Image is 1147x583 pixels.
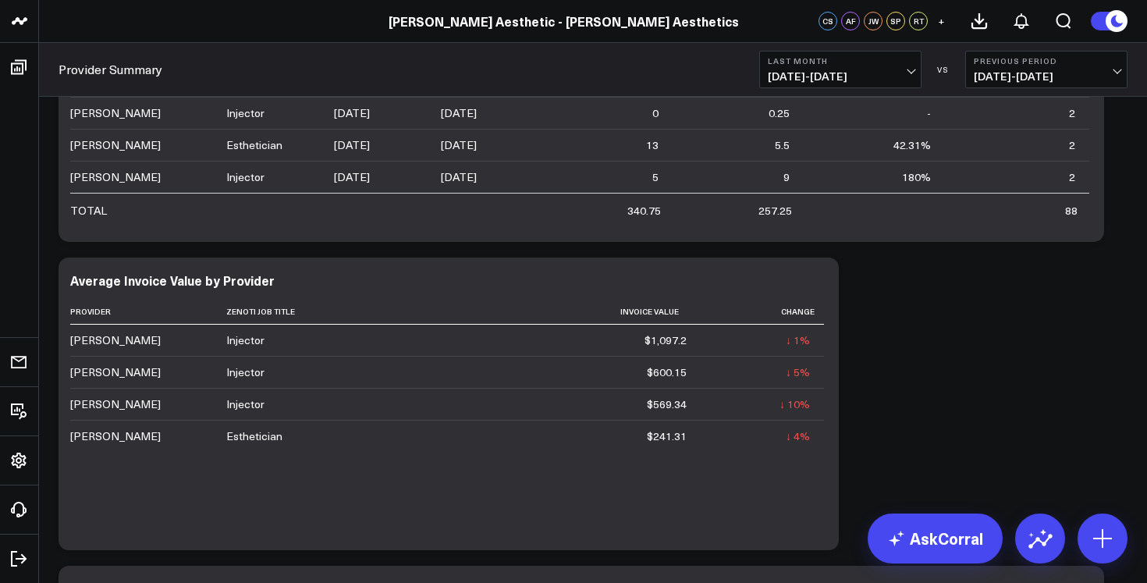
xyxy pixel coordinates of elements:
div: 180% [902,169,931,185]
div: 2 [1069,137,1075,153]
div: $600.15 [647,364,687,380]
b: Last Month [768,56,913,66]
div: 13 [646,137,659,153]
div: 2 [1069,169,1075,185]
div: Injector [226,396,265,412]
div: SP [886,12,905,30]
th: Change [701,299,824,325]
div: [PERSON_NAME] [70,364,161,380]
span: [DATE] - [DATE] [768,70,913,83]
div: [PERSON_NAME] [70,428,161,444]
div: JW [864,12,882,30]
div: Average Invoice Value by Provider [70,272,275,289]
div: CS [819,12,837,30]
div: 257.25 [758,203,792,219]
div: Injector [226,332,265,348]
div: ↓ 5% [786,364,810,380]
div: [PERSON_NAME] [70,169,161,185]
div: 2 [1069,105,1075,121]
div: [PERSON_NAME] [70,396,161,412]
div: [PERSON_NAME] [70,105,161,121]
div: [DATE] [441,169,477,185]
a: Provider Summary [59,61,162,78]
div: TOTAL [70,203,107,219]
div: [DATE] [334,137,370,153]
div: 5.5 [775,137,790,153]
div: Injector [226,364,265,380]
a: [PERSON_NAME] Aesthetic - [PERSON_NAME] Aesthetics [389,12,739,30]
div: 9 [783,169,790,185]
b: Previous Period [974,56,1119,66]
div: $1,097.2 [645,332,687,348]
button: + [932,12,950,30]
div: ↓ 4% [786,428,810,444]
div: Esthetician [226,137,282,153]
div: VS [929,65,957,74]
div: $569.34 [647,396,687,412]
th: Zenoti Job Title [226,299,478,325]
div: ↓ 1% [786,332,810,348]
div: [DATE] [441,105,477,121]
div: Esthetician [226,428,282,444]
div: 0.25 [769,105,790,121]
div: 0 [652,105,659,121]
div: [DATE] [334,169,370,185]
th: Invoice Value [478,299,701,325]
div: ↓ 10% [779,396,810,412]
div: Injector [226,169,265,185]
div: 340.75 [627,203,661,219]
div: 5 [652,169,659,185]
div: Injector [226,105,265,121]
span: + [938,16,945,27]
th: Provider [70,299,226,325]
button: Last Month[DATE]-[DATE] [759,51,922,88]
div: - [927,105,931,121]
button: Previous Period[DATE]-[DATE] [965,51,1127,88]
div: RT [909,12,928,30]
div: 88 [1065,203,1078,219]
span: [DATE] - [DATE] [974,70,1119,83]
div: [PERSON_NAME] [70,137,161,153]
div: [PERSON_NAME] [70,332,161,348]
div: 42.31% [893,137,931,153]
div: $241.31 [647,428,687,444]
div: AF [841,12,860,30]
div: [DATE] [441,137,477,153]
div: [DATE] [334,105,370,121]
a: AskCorral [868,514,1003,563]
